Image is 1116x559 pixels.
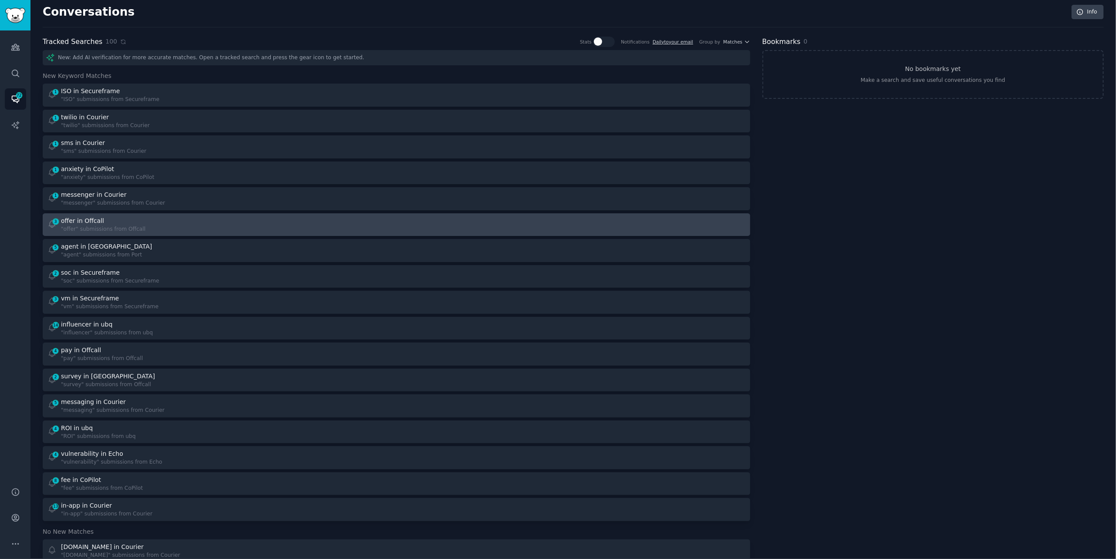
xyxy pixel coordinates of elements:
[61,165,114,174] div: anxiety in CoPilot
[52,426,60,432] span: 4
[762,50,1104,99] a: No bookmarks yetMake a search and save useful conversations you find
[61,329,153,337] div: "influencer" submissions from ubq
[61,475,101,485] div: fee in CoPilot
[61,501,112,510] div: in-app in Courier
[61,381,156,389] div: "survey" submissions from Offcall
[43,291,750,314] a: 3vm in Secureframe"vm" submissions from Secureframe
[61,320,112,329] div: influencer in ubq
[52,219,60,225] span: 3
[61,485,143,492] div: "fee" submissions from CoPilot
[61,87,120,96] div: ISO in Secureframe
[105,37,117,46] span: 100
[43,162,750,185] a: 1anxiety in CoPilot"anxiety" submissions from CoPilot
[61,216,104,226] div: offer in Offcall
[43,446,750,469] a: 4vulnerability in Echo"vulnerability" submissions from Echo
[52,451,60,458] span: 4
[43,37,102,47] h2: Tracked Searches
[61,542,144,552] div: [DOMAIN_NAME] in Courier
[43,71,111,81] span: New Keyword Matches
[43,527,94,536] span: No New Matches
[61,174,154,182] div: "anxiety" submissions from CoPilot
[43,498,750,521] a: 13in-app in Courier"in-app" submissions from Courier
[52,192,60,199] span: 1
[43,369,750,392] a: 2survey in [GEOGRAPHIC_DATA]"survey" submissions from Offcall
[580,39,592,45] div: Stats
[61,96,159,104] div: "ISO" submissions from Secureframe
[61,277,159,285] div: "soc" submissions from Secureframe
[43,317,750,340] a: 14influencer in ubq"influencer" submissions from ubq
[61,346,101,355] div: pay in Offcall
[43,472,750,495] a: 8fee in CoPilot"fee" submissions from CoPilot
[52,167,60,173] span: 1
[52,348,60,354] span: 4
[61,199,165,207] div: "messenger" submissions from Courier
[52,503,60,509] span: 13
[52,374,60,380] span: 2
[43,394,750,418] a: 5messaging in Courier"messaging" submissions from Courier
[61,510,152,518] div: "in-app" submissions from Courier
[15,92,23,98] span: 72
[61,190,126,199] div: messenger in Courier
[61,355,143,363] div: "pay" submissions from Offcall
[723,39,750,45] button: Matches
[61,226,145,233] div: "offer" submissions from Offcall
[43,421,750,444] a: 4ROI in ubq"ROI" submissions from ubq
[699,39,720,45] div: Group by
[52,322,60,328] span: 14
[61,148,146,155] div: "sms" submissions from Courier
[723,39,742,45] span: Matches
[43,213,750,236] a: 3offer in Offcall"offer" submissions from Offcall
[43,50,750,65] div: New: Add AI verification for more accurate matches. Open a tracked search and press the gear icon...
[61,113,109,122] div: twilio in Courier
[653,39,693,44] a: Dailytoyour email
[5,88,26,110] a: 72
[61,397,126,407] div: messaging in Courier
[52,478,60,484] span: 8
[43,343,750,366] a: 4pay in Offcall"pay" submissions from Offcall
[5,8,25,23] img: GummySearch logo
[61,449,123,458] div: vulnerability in Echo
[762,37,801,47] h2: Bookmarks
[52,296,60,302] span: 3
[43,5,135,19] h2: Conversations
[52,89,60,95] span: 1
[52,141,60,147] span: 1
[61,407,165,414] div: "messaging" submissions from Courier
[52,400,60,406] span: 5
[61,372,155,381] div: survey in [GEOGRAPHIC_DATA]
[621,39,650,45] div: Notifications
[61,138,105,148] div: sms in Courier
[52,115,60,121] span: 1
[804,38,808,45] span: 0
[43,265,750,288] a: 2soc in Secureframe"soc" submissions from Secureframe
[43,187,750,210] a: 1messenger in Courier"messenger" submissions from Courier
[61,251,154,259] div: "agent" submissions from Port
[52,244,60,250] span: 5
[43,135,750,158] a: 1sms in Courier"sms" submissions from Courier
[61,424,93,433] div: ROI in ubq
[43,239,750,262] a: 5agent in [GEOGRAPHIC_DATA]"agent" submissions from Port
[1072,5,1104,20] a: Info
[43,84,750,107] a: 1ISO in Secureframe"ISO" submissions from Secureframe
[52,270,60,276] span: 2
[61,122,150,130] div: "twilio" submissions from Courier
[61,303,158,311] div: "vm" submissions from Secureframe
[905,64,961,74] h3: No bookmarks yet
[61,268,120,277] div: soc in Secureframe
[61,458,162,466] div: "vulnerability" submissions from Echo
[61,242,152,251] div: agent in [GEOGRAPHIC_DATA]
[861,77,1005,84] div: Make a search and save useful conversations you find
[61,294,119,303] div: vm in Secureframe
[61,433,136,441] div: "ROI" submissions from ubq
[43,110,750,133] a: 1twilio in Courier"twilio" submissions from Courier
